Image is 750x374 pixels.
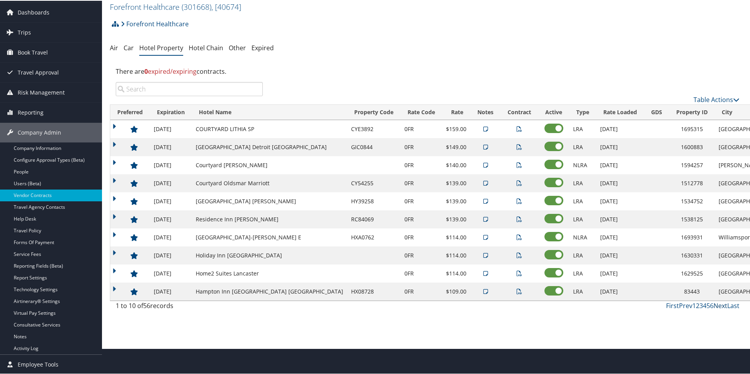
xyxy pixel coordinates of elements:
th: Active: activate to sort column ascending [538,104,569,119]
td: [GEOGRAPHIC_DATA]-[PERSON_NAME] E [192,228,347,246]
td: NLRA [569,155,596,173]
a: Hotel Property [139,43,183,51]
td: HY39258 [347,192,400,210]
td: $114.00 [442,246,470,264]
td: [DATE] [150,228,192,246]
a: Other [229,43,246,51]
span: ( 301668 ) [182,1,211,11]
td: 1629525 [669,264,715,282]
td: [DATE] [150,264,192,282]
th: Contract: activate to sort column ascending [501,104,538,119]
td: $109.00 [442,282,470,300]
input: Search [116,81,263,95]
td: Courtyard Oldsmar Marriott [192,173,347,192]
td: 0FR [400,119,442,137]
a: First [666,301,679,309]
td: 0FR [400,210,442,228]
span: Trips [18,22,31,42]
td: LRA [569,119,596,137]
td: RC84069 [347,210,400,228]
td: [DATE] [150,210,192,228]
td: [DATE] [150,173,192,192]
a: Forefront Healthcare [121,15,189,31]
span: Employee Tools [18,354,58,374]
th: Property ID: activate to sort column ascending [669,104,715,119]
td: $140.00 [442,155,470,173]
td: [DATE] [596,119,644,137]
td: $149.00 [442,137,470,155]
td: [DATE] [596,246,644,264]
td: LRA [569,282,596,300]
td: 0FR [400,282,442,300]
td: LRA [569,173,596,192]
td: [GEOGRAPHIC_DATA] Detroit [GEOGRAPHIC_DATA] [192,137,347,155]
td: [DATE] [150,192,192,210]
td: 0FR [400,246,442,264]
th: Rate Loaded: activate to sort column ascending [596,104,644,119]
td: LRA [569,246,596,264]
a: 4 [703,301,706,309]
div: There are contracts. [110,60,745,81]
span: Reporting [18,102,44,122]
td: 1594257 [669,155,715,173]
th: Type: activate to sort column ascending [569,104,596,119]
td: HXA0762 [347,228,400,246]
td: Home2 Suites Lancaster [192,264,347,282]
td: [DATE] [596,173,644,192]
td: COURTYARD LITHIA SP [192,119,347,137]
td: [DATE] [150,119,192,137]
div: 1 to 10 of records [116,300,263,314]
td: 1538125 [669,210,715,228]
td: [DATE] [596,155,644,173]
a: 1 [692,301,696,309]
td: Hampton Inn [GEOGRAPHIC_DATA] [GEOGRAPHIC_DATA] [192,282,347,300]
td: [DATE] [150,155,192,173]
td: 0FR [400,228,442,246]
td: 1695315 [669,119,715,137]
td: [DATE] [596,264,644,282]
span: , [ 40674 ] [211,1,241,11]
span: Dashboards [18,2,49,22]
th: Notes: activate to sort column ascending [470,104,501,119]
th: Preferred: activate to sort column ascending [110,104,150,119]
td: 1534752 [669,192,715,210]
a: Hotel Chain [189,43,223,51]
td: $159.00 [442,119,470,137]
a: Forefront Healthcare [110,1,241,11]
td: 1630331 [669,246,715,264]
td: 0FR [400,155,442,173]
td: 0FR [400,137,442,155]
a: Next [714,301,727,309]
th: Expiration: activate to sort column descending [150,104,192,119]
a: 6 [710,301,714,309]
span: expired/expiring [144,66,197,75]
td: 1512778 [669,173,715,192]
span: Book Travel [18,42,48,62]
td: [DATE] [596,210,644,228]
a: Car [124,43,134,51]
td: 1693931 [669,228,715,246]
td: HX08728 [347,282,400,300]
td: LRA [569,192,596,210]
td: 0FR [400,192,442,210]
td: LRA [569,264,596,282]
td: [DATE] [150,282,192,300]
td: [DATE] [596,192,644,210]
span: 56 [143,301,150,309]
strong: 0 [144,66,148,75]
td: 1600883 [669,137,715,155]
td: Courtyard [PERSON_NAME] [192,155,347,173]
td: CY54255 [347,173,400,192]
td: [GEOGRAPHIC_DATA] [PERSON_NAME] [192,192,347,210]
a: 2 [696,301,699,309]
td: LRA [569,210,596,228]
a: Prev [679,301,692,309]
td: $139.00 [442,173,470,192]
a: 5 [706,301,710,309]
a: Last [727,301,739,309]
th: Hotel Name: activate to sort column ascending [192,104,347,119]
th: Rate: activate to sort column ascending [442,104,470,119]
td: CYE3892 [347,119,400,137]
a: 3 [699,301,703,309]
td: [DATE] [596,137,644,155]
